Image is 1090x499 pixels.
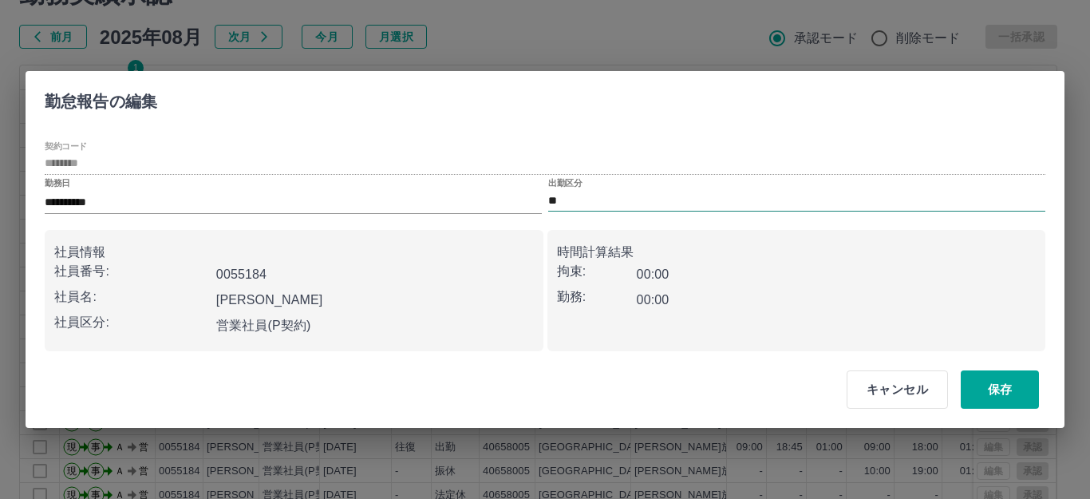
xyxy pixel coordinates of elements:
[961,370,1039,409] button: 保存
[216,319,311,332] b: 営業社員(P契約)
[54,287,210,307] p: 社員名:
[637,293,669,307] b: 00:00
[216,267,267,281] b: 0055184
[54,262,210,281] p: 社員番号:
[557,243,1037,262] p: 時間計算結果
[54,313,210,332] p: 社員区分:
[637,267,669,281] b: 00:00
[45,177,70,189] label: 勤務日
[557,287,637,307] p: 勤務:
[45,140,87,152] label: 契約コード
[54,243,534,262] p: 社員情報
[557,262,637,281] p: 拘束:
[26,71,176,125] h2: 勤怠報告の編集
[847,370,948,409] button: キャンセル
[548,177,582,189] label: 出勤区分
[216,293,323,307] b: [PERSON_NAME]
